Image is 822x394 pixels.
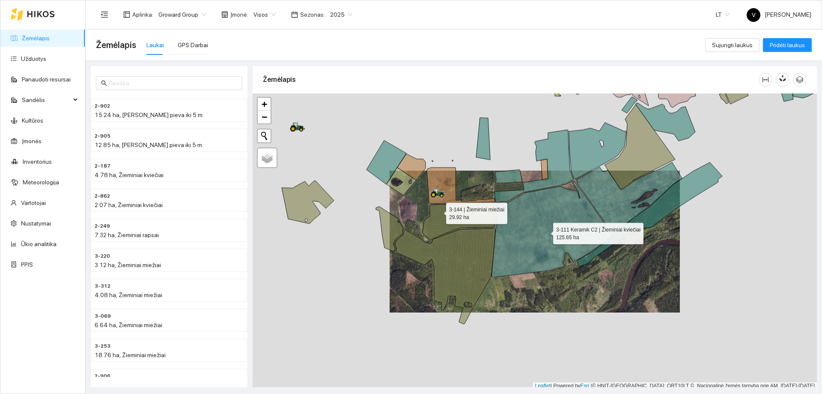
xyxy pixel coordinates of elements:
[95,252,110,260] span: 3-220
[330,8,352,21] span: 2025
[132,10,153,19] span: Aplinka :
[95,222,110,230] span: 2-249
[22,76,71,83] a: Panaudoti resursai
[752,8,756,22] span: V
[258,98,271,111] a: Zoom in
[21,199,46,206] a: Vartotojai
[95,352,166,358] span: 18.76 ha, Žieminiai miežiai
[95,322,162,328] span: 6.64 ha, Žieminiai miežiai
[95,312,111,320] span: 3-069
[95,292,162,298] span: 4.08 ha, Žieminiai miežiai
[705,38,759,52] button: Sujungti laukus
[158,8,206,21] span: Groward Group
[21,55,46,62] a: Užduotys
[533,382,817,390] div: | Powered by © HNIT-[GEOGRAPHIC_DATA]; ORT10LT ©, Nacionalinė žemės tarnyba prie AM, [DATE]-[DATE]
[300,10,325,19] span: Sezonas :
[95,162,110,170] span: 2-187
[591,383,592,389] span: |
[95,342,110,350] span: 3-253
[258,111,271,123] a: Zoom out
[95,171,164,178] span: 4.78 ha, Žieminiai kviečiai
[22,138,42,144] a: Įmonės
[96,38,136,52] span: Žemėlapis
[21,241,57,247] a: Ūkio analitika
[763,42,812,48] a: Pridėti laukus
[535,383,551,389] a: Leaflet
[95,132,110,140] span: 2-905
[178,40,208,50] div: GPS Darbai
[291,11,298,18] span: calendar
[747,11,811,18] span: [PERSON_NAME]
[109,78,237,88] input: Paieška
[258,129,271,142] button: Initiate a new search
[95,202,163,208] span: 2.07 ha, Žieminiai kviečiai
[770,40,805,50] span: Pridėti laukus
[95,192,110,200] span: 2-862
[21,261,33,268] a: PPIS
[95,232,159,238] span: 7.32 ha, Žieminiai rapsai
[95,141,203,148] span: 12.85 ha, [PERSON_NAME] pieva iki 5 m.
[258,148,277,167] a: Layers
[716,8,730,21] span: LT
[23,158,52,165] a: Inventorius
[262,99,267,109] span: +
[221,11,228,18] span: shop
[253,8,276,21] span: Visos
[263,67,759,92] div: Žemėlapis
[95,262,161,268] span: 3.12 ha, Žieminiai miežiai
[101,80,107,86] span: search
[96,6,113,23] button: menu-fold
[21,220,51,227] a: Nustatymai
[759,73,772,87] button: column-width
[23,179,59,186] a: Meteorologija
[712,40,753,50] span: Sujungti laukus
[22,35,50,42] a: Žemėlapis
[123,11,130,18] span: layout
[146,40,164,50] div: Laukai
[95,372,110,380] span: 2-906
[22,91,71,108] span: Sandėlis
[95,102,110,110] span: 2-902
[705,42,759,48] a: Sujungti laukus
[22,117,43,124] a: Kultūros
[581,383,590,389] a: Esri
[262,111,267,122] span: −
[759,76,772,83] span: column-width
[230,10,248,19] span: Įmonė :
[95,282,110,290] span: 3-312
[95,111,204,118] span: 15.24 ha, [PERSON_NAME] pieva iki 5 m.
[763,38,812,52] button: Pridėti laukus
[101,11,108,18] span: menu-fold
